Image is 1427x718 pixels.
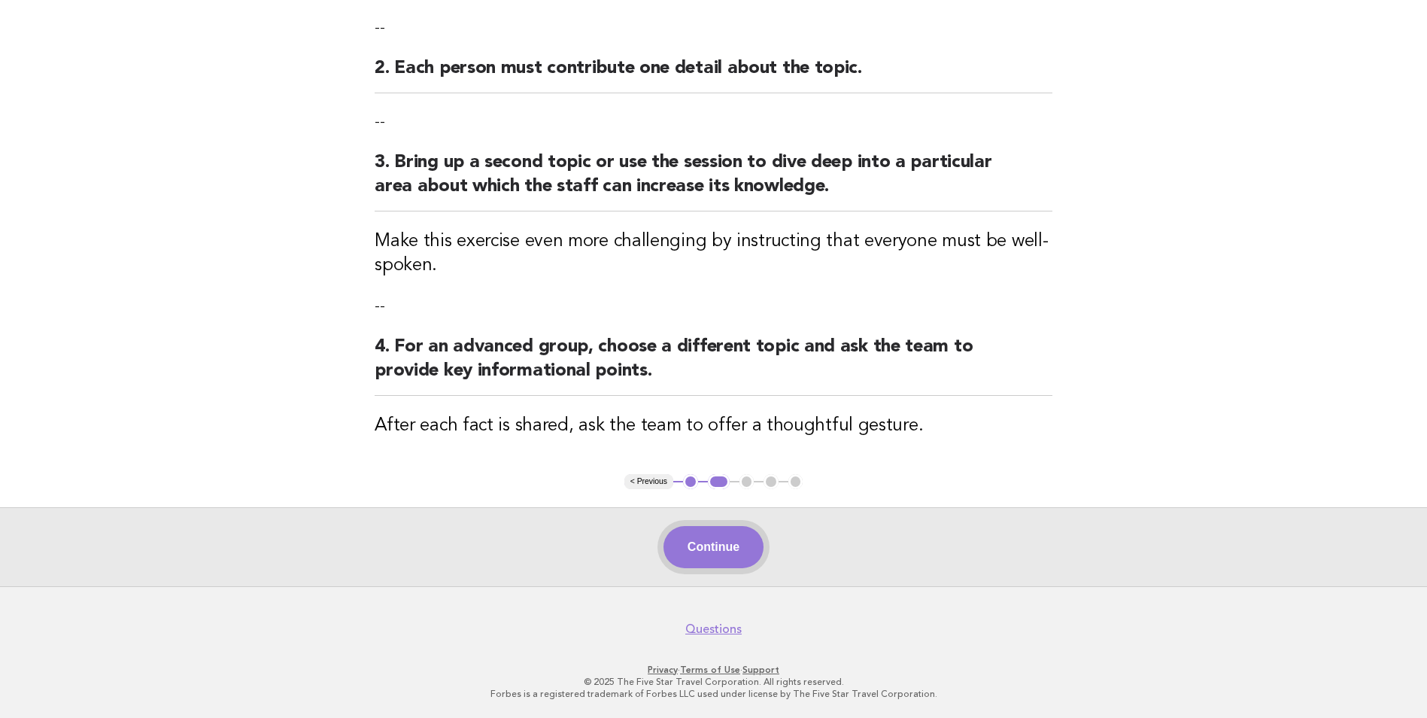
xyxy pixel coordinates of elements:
p: © 2025 The Five Star Travel Corporation. All rights reserved. [254,676,1174,688]
button: < Previous [624,474,673,489]
button: Continue [663,526,764,568]
p: · · [254,664,1174,676]
h2: 2. Each person must contribute one detail about the topic. [375,56,1052,93]
p: Forbes is a registered trademark of Forbes LLC used under license by The Five Star Travel Corpora... [254,688,1174,700]
a: Terms of Use [680,665,740,675]
button: 1 [683,474,698,489]
p: -- [375,296,1052,317]
button: 2 [708,474,730,489]
p: -- [375,111,1052,132]
h2: 3. Bring up a second topic or use the session to dive deep into a particular area about which the... [375,151,1052,211]
h3: After each fact is shared, ask the team to offer a thoughtful gesture. [375,414,1052,438]
p: -- [375,17,1052,38]
a: Privacy [648,665,678,675]
h3: Make this exercise even more challenging by instructing that everyone must be well-spoken. [375,230,1052,278]
a: Questions [685,622,742,637]
h2: 4. For an advanced group, choose a different topic and ask the team to provide key informational ... [375,335,1052,396]
a: Support [742,665,779,675]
